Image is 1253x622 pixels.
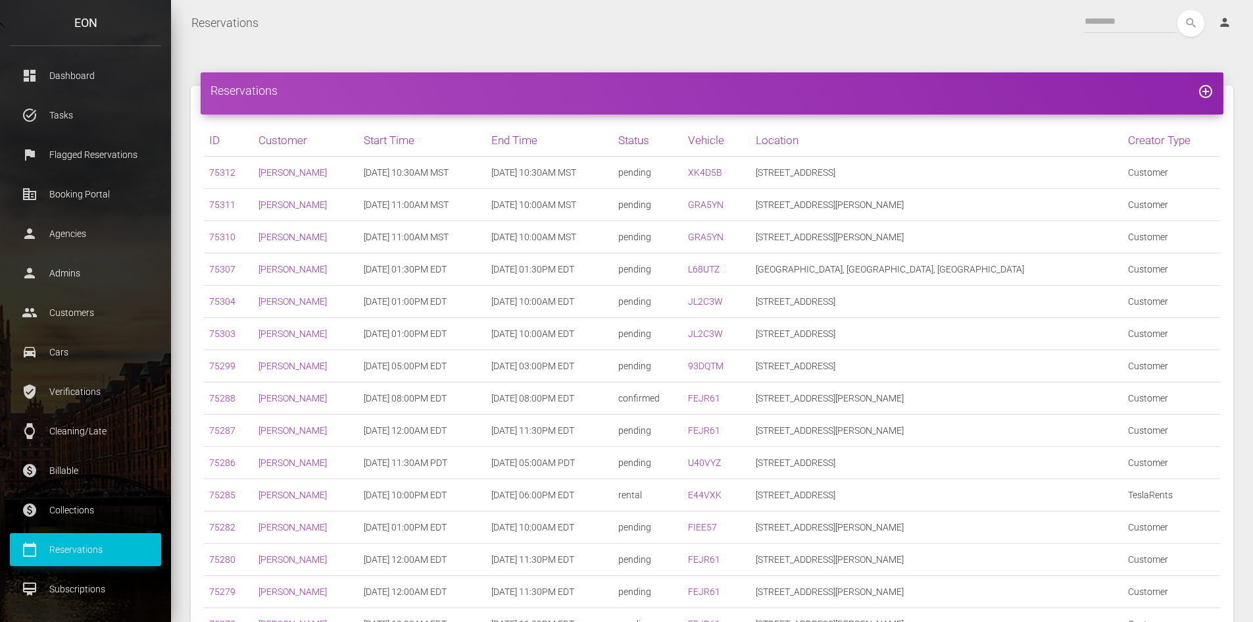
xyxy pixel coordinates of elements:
[613,286,682,318] td: pending
[209,167,235,178] a: 75312
[688,522,717,532] a: FIEE57
[688,167,722,178] a: XK4D5B
[486,253,614,286] td: [DATE] 01:30PM EDT
[750,221,1123,253] td: [STREET_ADDRESS][PERSON_NAME]
[20,66,151,86] p: Dashboard
[209,232,235,242] a: 75310
[613,576,682,608] td: pending
[10,573,161,606] a: card_membership Subscriptions
[209,328,235,339] a: 75303
[486,415,614,447] td: [DATE] 11:30PM EDT
[1123,479,1220,511] td: TeslaRents
[486,350,614,382] td: [DATE] 03:00PM EDT
[1123,189,1220,221] td: Customer
[209,264,235,274] a: 75307
[358,544,486,576] td: [DATE] 12:00AM EDT
[258,393,327,403] a: [PERSON_NAME]
[486,479,614,511] td: [DATE] 06:00PM EDT
[209,586,235,597] a: 75279
[1123,124,1220,157] th: Creator Type
[20,263,151,283] p: Admins
[10,217,161,250] a: person Agencies
[20,303,151,323] p: Customers
[20,342,151,362] p: Cars
[10,336,161,369] a: drive_eta Cars
[209,361,235,371] a: 75299
[191,7,258,39] a: Reservations
[358,157,486,189] td: [DATE] 10:30AM MST
[258,361,327,371] a: [PERSON_NAME]
[1198,84,1214,97] a: add_circle_outline
[688,490,722,500] a: E44VXK
[1123,382,1220,415] td: Customer
[358,318,486,350] td: [DATE] 01:00PM EDT
[10,494,161,527] a: paid Collections
[688,232,724,242] a: GRA5YN
[20,224,151,244] p: Agencies
[253,124,358,157] th: Customer
[258,554,327,565] a: [PERSON_NAME]
[1218,16,1231,29] i: person
[10,138,161,171] a: flag Flagged Reservations
[613,221,682,253] td: pending
[750,253,1123,286] td: [GEOGRAPHIC_DATA], [GEOGRAPHIC_DATA], [GEOGRAPHIC_DATA]
[688,393,720,403] a: FEJR61
[358,221,486,253] td: [DATE] 11:00AM MST
[486,544,614,576] td: [DATE] 11:30PM EDT
[613,415,682,447] td: pending
[486,157,614,189] td: [DATE] 10:30AM MST
[358,189,486,221] td: [DATE] 11:00AM MST
[258,264,327,274] a: [PERSON_NAME]
[613,511,682,544] td: pending
[10,454,161,487] a: paid Billable
[210,82,1214,99] h4: Reservations
[613,124,682,157] th: Status
[10,178,161,211] a: corporate_fare Booking Portal
[1198,84,1214,99] i: add_circle_outline
[1123,318,1220,350] td: Customer
[1123,544,1220,576] td: Customer
[1177,10,1204,37] i: search
[688,328,723,339] a: JL2C3W
[1208,10,1243,36] a: person
[209,490,235,500] a: 75285
[486,576,614,608] td: [DATE] 11:30PM EDT
[10,99,161,132] a: task_alt Tasks
[358,479,486,511] td: [DATE] 10:00PM EDT
[486,286,614,318] td: [DATE] 10:00AM EDT
[358,253,486,286] td: [DATE] 01:30PM EDT
[258,296,327,307] a: [PERSON_NAME]
[688,361,724,371] a: 93DQTM
[750,286,1123,318] td: [STREET_ADDRESS]
[258,457,327,468] a: [PERSON_NAME]
[258,586,327,597] a: [PERSON_NAME]
[486,447,614,479] td: [DATE] 05:00AM PDT
[20,145,151,165] p: Flagged Reservations
[1123,157,1220,189] td: Customer
[750,124,1123,157] th: Location
[486,318,614,350] td: [DATE] 10:00AM EDT
[688,586,720,597] a: FEJR61
[1123,447,1220,479] td: Customer
[688,425,720,436] a: FEJR61
[258,328,327,339] a: [PERSON_NAME]
[750,511,1123,544] td: [STREET_ADDRESS][PERSON_NAME]
[613,350,682,382] td: pending
[258,522,327,532] a: [PERSON_NAME]
[258,199,327,210] a: [PERSON_NAME]
[1123,511,1220,544] td: Customer
[358,415,486,447] td: [DATE] 12:00AM EDT
[486,124,614,157] th: End Time
[358,382,486,415] td: [DATE] 08:00PM EDT
[358,124,486,157] th: Start Time
[750,318,1123,350] td: [STREET_ADDRESS]
[1123,221,1220,253] td: Customer
[613,382,682,415] td: confirmed
[750,479,1123,511] td: [STREET_ADDRESS]
[613,479,682,511] td: rental
[486,189,614,221] td: [DATE] 10:00AM MST
[750,447,1123,479] td: [STREET_ADDRESS]
[613,544,682,576] td: pending
[358,576,486,608] td: [DATE] 12:00AM EDT
[750,576,1123,608] td: [STREET_ADDRESS][PERSON_NAME]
